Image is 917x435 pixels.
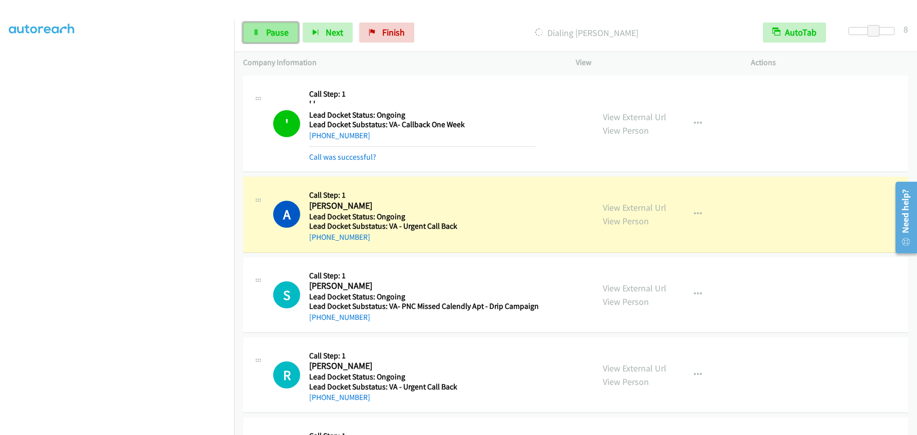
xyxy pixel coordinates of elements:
[763,23,826,43] button: AutoTab
[903,23,908,36] div: 8
[751,57,908,69] p: Actions
[382,27,405,38] span: Finish
[273,201,300,228] h1: A
[309,110,535,120] h5: Lead Docket Status: Ongoing
[309,131,370,140] a: [PHONE_NUMBER]
[309,200,535,212] h2: [PERSON_NAME]
[428,26,745,40] p: Dialing [PERSON_NAME]
[309,120,535,130] h5: Lead Docket Substatus: VA- Callback One Week
[309,212,535,222] h5: Lead Docket Status: Ongoing
[326,27,343,38] span: Next
[603,362,666,374] a: View External Url
[309,221,535,231] h5: Lead Docket Substatus: VA - Urgent Call Back
[309,190,535,200] h5: Call Step: 1
[309,312,370,322] a: [PHONE_NUMBER]
[273,361,300,388] div: The call is yet to be attempted
[359,23,414,43] a: Finish
[273,281,300,308] h1: S
[603,376,649,387] a: View Person
[603,282,666,294] a: View External Url
[603,202,666,213] a: View External Url
[266,27,289,38] span: Pause
[309,351,535,361] h5: Call Step: 1
[243,57,558,69] p: Company Information
[309,99,535,110] h2: ' '
[273,361,300,388] h1: R
[303,23,353,43] button: Next
[603,215,649,227] a: View Person
[309,271,539,281] h5: Call Step: 1
[273,110,300,137] h1: '
[888,178,917,257] iframe: Resource Center
[603,125,649,136] a: View Person
[603,296,649,307] a: View Person
[309,382,535,392] h5: Lead Docket Substatus: VA - Urgent Call Back
[243,23,298,43] a: Pause
[309,292,539,302] h5: Lead Docket Status: Ongoing
[576,57,733,69] p: View
[309,89,535,99] h5: Call Step: 1
[309,372,535,382] h5: Lead Docket Status: Ongoing
[603,111,666,123] a: View External Url
[309,232,370,242] a: [PHONE_NUMBER]
[309,280,535,292] h2: [PERSON_NAME]
[309,301,539,311] h5: Lead Docket Substatus: VA- PNC Missed Calendly Apt - Drip Campaign
[309,152,376,162] a: Call was successful?
[309,392,370,402] a: [PHONE_NUMBER]
[309,360,535,372] h2: [PERSON_NAME]
[273,281,300,308] div: The call is yet to be attempted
